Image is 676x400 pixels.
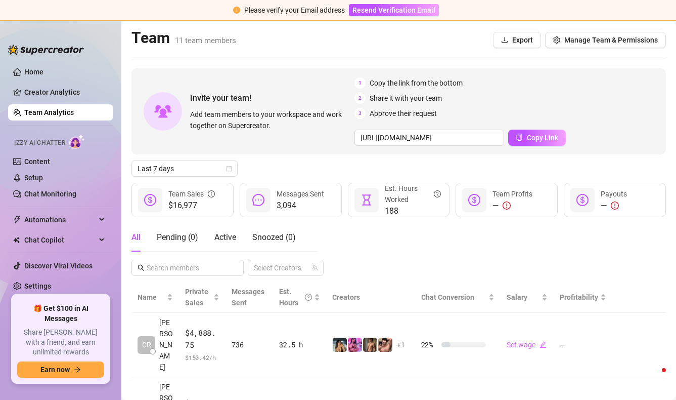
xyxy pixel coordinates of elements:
[434,183,441,205] span: question-circle
[232,339,267,350] div: 736
[527,134,558,142] span: Copy Link
[326,282,415,313] th: Creators
[277,199,324,212] span: 3,094
[185,288,208,307] span: Private Sales
[354,77,366,89] span: 1
[385,183,441,205] div: Est. Hours Worked
[576,194,589,206] span: dollar-circle
[24,157,50,166] a: Content
[421,293,474,301] span: Chat Conversion
[190,92,354,104] span: Invite your team!
[208,188,215,199] span: info-circle
[493,32,541,48] button: Export
[142,339,151,350] span: CR
[354,108,366,119] span: 3
[348,338,362,352] img: Princesshub
[159,317,173,373] span: [PERSON_NAME]
[13,216,21,224] span: thunderbolt
[233,7,240,14] span: exclamation-circle
[24,68,43,76] a: Home
[185,352,219,363] span: $ 150.42 /h
[168,188,215,199] div: Team Sales
[378,338,392,352] img: Pablo
[305,286,312,308] span: question-circle
[131,28,236,48] h2: Team
[503,202,511,210] span: exclamation-circle
[279,286,311,308] div: Est. Hours
[370,108,437,119] span: Approve their request
[370,93,442,104] span: Share it with your team
[363,338,377,352] img: Anubace
[601,199,627,212] div: —
[333,338,347,352] img: ehcico
[214,232,236,242] span: Active
[144,194,156,206] span: dollar-circle
[539,341,547,348] span: edit
[24,108,74,116] a: Team Analytics
[560,293,598,301] span: Profitability
[8,45,84,55] img: logo-BBDzfeDw.svg
[24,212,96,228] span: Automations
[507,341,547,349] a: Set wageedit
[354,93,366,104] span: 2
[14,138,65,148] span: Izzy AI Chatter
[468,194,480,206] span: dollar-circle
[279,339,320,350] div: 32.5 h
[554,313,612,377] td: —
[24,174,43,182] a: Setup
[360,194,373,206] span: hourglass
[501,36,508,44] span: download
[492,190,532,198] span: Team Profits
[157,231,198,244] div: Pending ( 0 )
[168,199,215,212] span: $16,977
[512,36,533,44] span: Export
[147,262,230,273] input: Search members
[553,36,560,44] span: setting
[349,4,439,16] button: Resend Verification Email
[13,236,20,244] img: Chat Copilot
[138,292,165,303] span: Name
[312,265,318,271] span: team
[17,328,104,357] span: Share [PERSON_NAME] with a friend, and earn unlimited rewards
[17,304,104,324] span: 🎁 Get $100 in AI Messages
[507,293,527,301] span: Salary
[516,134,523,141] span: copy
[601,190,627,198] span: Payouts
[40,366,70,374] span: Earn now
[564,36,658,44] span: Manage Team & Permissions
[69,134,85,149] img: AI Chatter
[74,366,81,373] span: arrow-right
[232,288,264,307] span: Messages Sent
[131,282,179,313] th: Name
[370,77,463,89] span: Copy the link from the bottom
[226,166,232,172] span: calendar
[175,36,236,45] span: 11 team members
[24,232,96,248] span: Chat Copilot
[131,231,141,244] div: All
[611,202,619,210] span: exclamation-circle
[277,190,324,198] span: Messages Sent
[492,199,532,212] div: —
[24,190,76,198] a: Chat Monitoring
[244,5,345,16] div: Please verify your Email address
[508,130,566,146] button: Copy Link
[252,194,264,206] span: message
[24,262,93,270] a: Discover Viral Videos
[17,362,104,378] button: Earn nowarrow-right
[190,109,350,131] span: Add team members to your workspace and work together on Supercreator.
[421,339,437,350] span: 22 %
[24,282,51,290] a: Settings
[185,327,219,351] span: $4,888.75
[352,6,435,14] span: Resend Verification Email
[545,32,666,48] button: Manage Team & Permissions
[385,205,441,217] span: 188
[138,161,232,176] span: Last 7 days
[138,264,145,271] span: search
[24,84,105,100] a: Creator Analytics
[642,366,666,390] iframe: Intercom live chat
[252,232,296,242] span: Snoozed ( 0 )
[397,339,405,350] span: + 1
